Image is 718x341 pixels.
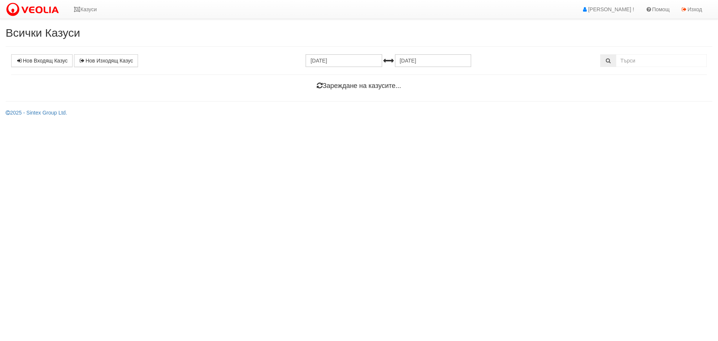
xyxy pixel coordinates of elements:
[11,82,707,90] h4: Зареждане на казусите...
[6,2,62,18] img: VeoliaLogo.png
[74,54,138,67] a: Нов Изходящ Казус
[6,27,712,39] h2: Всички Казуси
[11,54,73,67] a: Нов Входящ Казус
[616,54,707,67] input: Търсене по Идентификатор, Бл/Вх/Ап, Тип, Описание, Моб. Номер, Имейл, Файл, Коментар,
[6,110,67,116] a: 2025 - Sintex Group Ltd.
